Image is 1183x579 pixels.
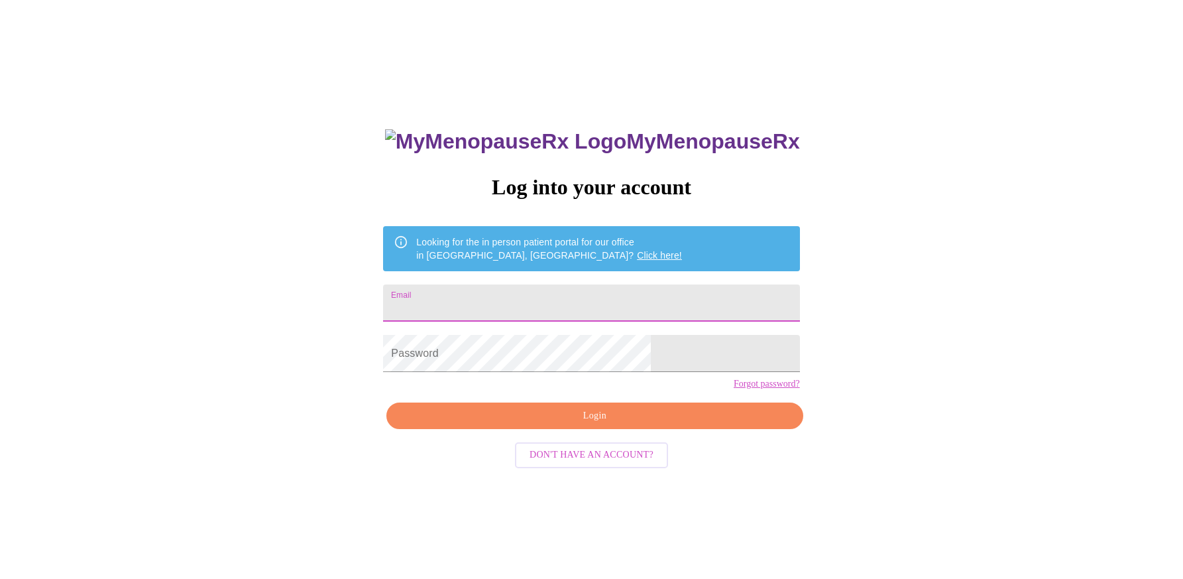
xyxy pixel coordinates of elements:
a: Click here! [637,250,682,261]
img: MyMenopauseRx Logo [385,129,626,154]
a: Don't have an account? [512,448,671,460]
div: Looking for the in person patient portal for our office in [GEOGRAPHIC_DATA], [GEOGRAPHIC_DATA]? [416,230,682,267]
span: Don't have an account? [530,447,653,464]
button: Login [386,403,803,430]
a: Forgot password? [734,379,800,389]
h3: MyMenopauseRx [385,129,800,154]
span: Login [402,408,787,424]
h3: Log into your account [383,175,799,200]
button: Don't have an account? [515,442,668,468]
